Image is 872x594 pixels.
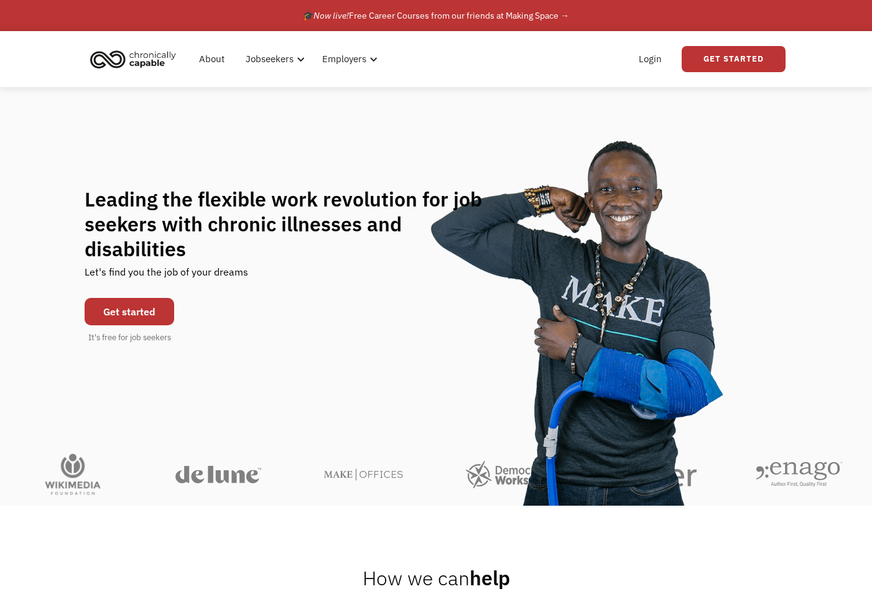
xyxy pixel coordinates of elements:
div: Jobseekers [238,39,308,79]
div: Employers [322,52,366,67]
h1: Leading the flexible work revolution for job seekers with chronic illnesses and disabilities [85,187,506,261]
img: Chronically Capable logo [86,45,180,73]
em: Now live! [313,10,349,21]
a: About [192,39,232,79]
div: Jobseekers [246,52,294,67]
a: home [86,45,185,73]
div: It's free for job seekers [88,332,171,344]
div: Employers [315,39,381,79]
div: Let's find you the job of your dreams [85,261,248,292]
a: Login [631,39,669,79]
h2: help [363,565,510,590]
div: 🎓 Free Career Courses from our friends at Making Space → [303,8,569,23]
a: Get started [85,298,174,325]
span: How we can [363,565,470,591]
a: Get Started [682,46,786,72]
